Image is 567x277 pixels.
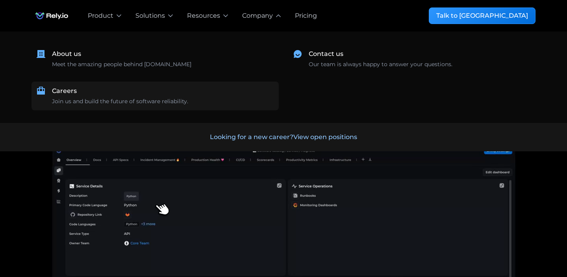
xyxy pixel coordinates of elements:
div: Our team is always happy to answer your questions. [309,60,452,69]
iframe: Chatbot [515,225,556,266]
a: Contact usOur team is always happy to answer your questions. [288,45,535,73]
div: About us [52,49,81,59]
div: Looking for a new career? [210,132,357,142]
div: Careers [52,86,77,96]
div: Join us and build the future of software reliability. [52,97,188,106]
a: About usMeet the amazing people behind [DOMAIN_NAME]‍ [31,45,279,82]
div: Talk to [GEOGRAPHIC_DATA] [436,11,528,20]
a: CareersJoin us and build the future of software reliability. [31,82,279,110]
div: Company [242,11,273,20]
div: Resources [187,11,220,20]
div: Product [88,11,113,20]
a: Talk to [GEOGRAPHIC_DATA] [429,7,535,24]
img: Rely.io logo [31,8,72,24]
a: home [31,8,72,24]
a: Looking for a new career?View open positions [13,123,554,151]
span: View open positions [293,133,357,141]
div: Meet the amazing people behind [DOMAIN_NAME] ‍ [52,60,191,77]
a: Pricing [295,11,317,20]
div: Contact us [309,49,343,59]
div: Solutions [135,11,165,20]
